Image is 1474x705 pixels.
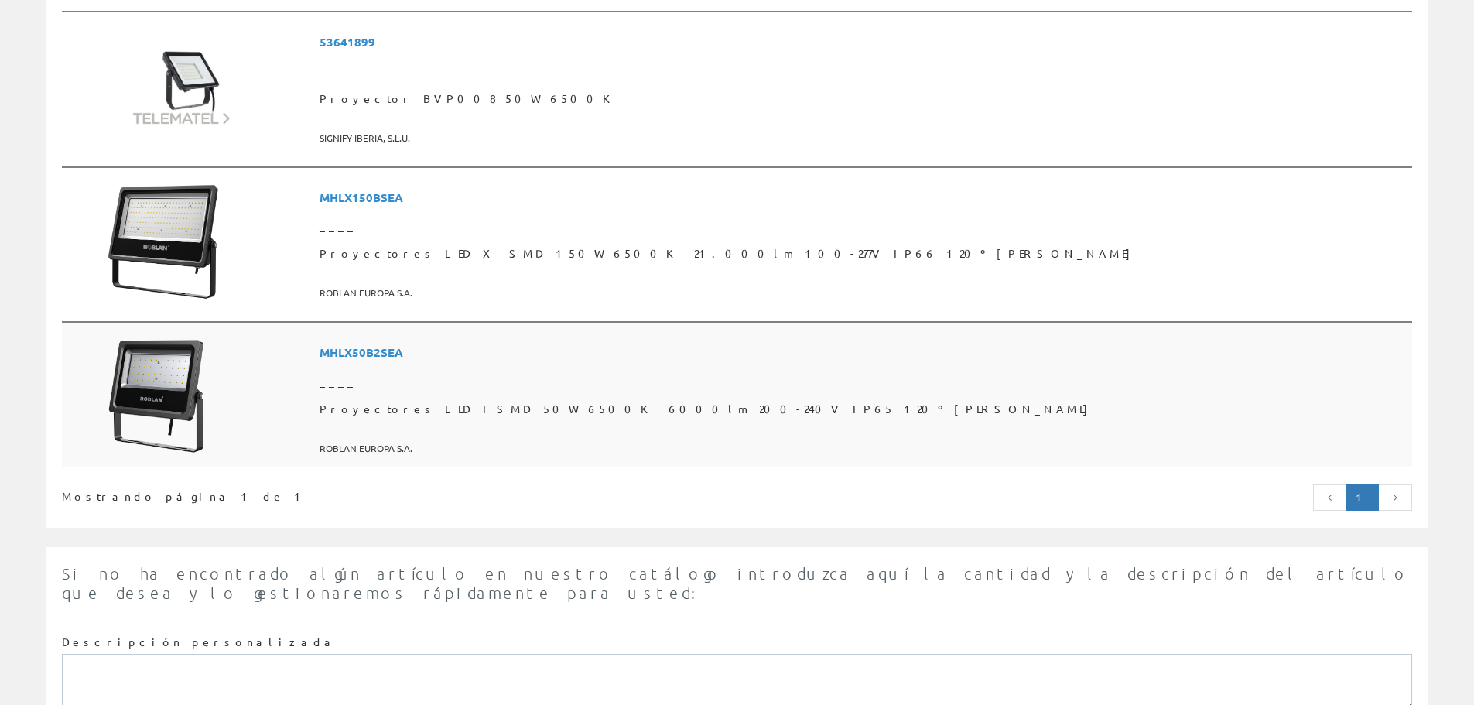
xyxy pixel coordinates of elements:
[320,57,1406,85] span: ____
[320,338,1406,367] span: MHLX50B2SEA
[107,183,220,299] img: Foto artículo Proyectores LED X SMD 150W 6500K 21.000lm 100-277V IP66 120º T. MARINO (146.0921843...
[107,28,255,127] img: Foto artículo Proyector BVP008 50W 6500K (192x127.872)
[320,183,1406,212] span: MHLX150BSEA
[320,436,1406,461] span: ROBLAN EUROPA S.A.
[320,212,1406,240] span: ____
[320,280,1406,306] span: ROBLAN EUROPA S.A.
[320,28,1406,56] span: 53641899
[62,483,611,505] div: Mostrando página 1 de 1
[320,395,1406,423] span: Proyectores LED F SMD 50W 6500K 6000lm 200-240V IP65 120º [PERSON_NAME]
[320,85,1406,113] span: Proyector BVP008 50W 6500K
[1378,484,1412,511] a: Página siguiente
[62,635,337,650] label: Descripción personalizada
[1313,484,1347,511] a: Página anterior
[320,125,1406,151] span: SIGNIFY IBERIA, S.L.U.
[1346,484,1379,511] a: Página actual
[62,564,1409,602] span: Si no ha encontrado algún artículo en nuestro catálogo introduzca aquí la cantidad y la descripci...
[320,240,1406,268] span: Proyectores LED X SMD 150W 6500K 21.000lm 100-277V IP66 120º [PERSON_NAME]
[320,368,1406,395] span: ____
[107,338,208,454] img: Foto artículo Proyectores LED F SMD 50W 6500K 6000lm 200-240V IP65 120º T. MARINO (131.0621242485...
